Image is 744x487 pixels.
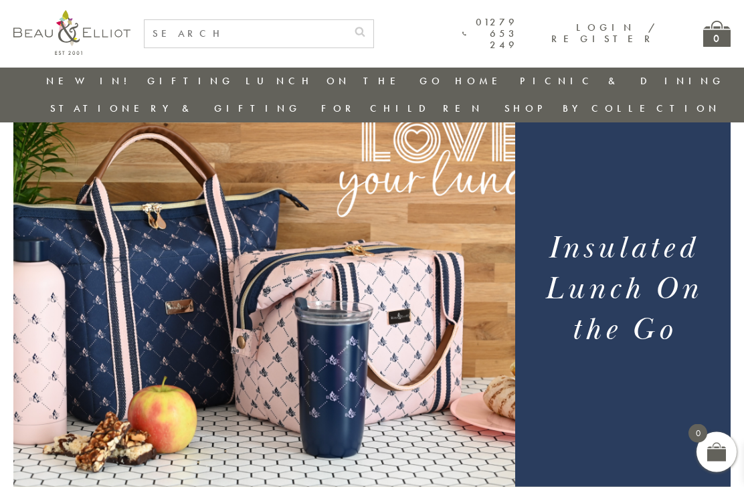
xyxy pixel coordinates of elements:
[526,228,719,351] h1: Insulated Lunch On the Go
[703,21,731,47] a: 0
[145,20,347,47] input: SEARCH
[46,74,136,88] a: New in!
[520,74,725,88] a: Picnic & Dining
[688,424,707,443] span: 0
[50,102,301,115] a: Stationery & Gifting
[13,10,130,55] img: logo
[462,17,518,52] a: 01279 653 249
[321,102,484,115] a: For Children
[147,74,234,88] a: Gifting
[551,21,656,45] a: Login / Register
[504,102,721,115] a: Shop by collection
[455,74,508,88] a: Home
[246,74,444,88] a: Lunch On The Go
